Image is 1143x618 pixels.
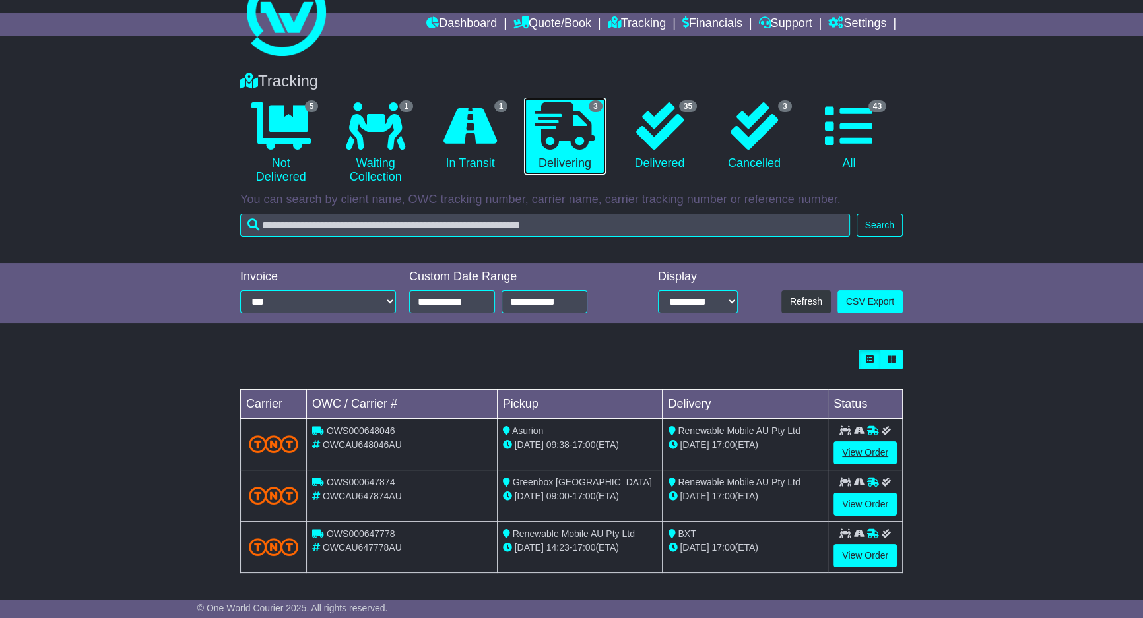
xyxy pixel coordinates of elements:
a: Quote/Book [513,13,591,36]
span: 43 [868,100,886,112]
span: Asurion [512,425,543,436]
span: OWS000648046 [327,425,395,436]
a: Financials [682,13,742,36]
span: Renewable Mobile AU Pty Ltd [678,477,800,487]
span: [DATE] [680,491,709,501]
span: BXT [678,528,696,539]
span: [DATE] [515,491,544,501]
div: - (ETA) [503,489,657,503]
a: Dashboard [426,13,497,36]
span: Renewable Mobile AU Pty Ltd [513,528,635,539]
span: © One World Courier 2025. All rights reserved. [197,603,388,613]
div: (ETA) [668,438,822,452]
div: - (ETA) [503,438,657,452]
span: [DATE] [680,542,709,553]
button: Refresh [781,290,831,313]
div: - (ETA) [503,541,657,555]
span: 1 [494,100,508,112]
a: CSV Export [837,290,903,313]
span: 17:00 [572,491,595,501]
img: TNT_Domestic.png [249,538,298,556]
td: Pickup [497,390,663,419]
a: Tracking [608,13,666,36]
a: 35 Delivered [619,98,700,175]
span: OWCAU647874AU [323,491,402,501]
span: 1 [399,100,413,112]
p: You can search by client name, OWC tracking number, carrier name, carrier tracking number or refe... [240,193,903,207]
a: View Order [833,544,897,567]
span: 5 [305,100,319,112]
span: [DATE] [515,439,544,450]
a: 3 Delivering [524,98,605,175]
span: 09:00 [546,491,570,501]
td: Carrier [241,390,307,419]
button: Search [857,214,903,237]
img: TNT_Domestic.png [249,487,298,505]
a: View Order [833,493,897,516]
span: 35 [679,100,697,112]
span: 14:23 [546,542,570,553]
a: 5 Not Delivered [240,98,321,189]
td: Status [828,390,903,419]
span: OWS000647874 [327,477,395,487]
a: 43 All [808,98,890,175]
span: 09:38 [546,439,570,450]
a: 1 Waiting Collection [335,98,416,189]
span: OWS000647778 [327,528,395,539]
div: (ETA) [668,541,822,555]
span: 17:00 [711,542,735,553]
div: (ETA) [668,489,822,503]
span: 17:00 [572,439,595,450]
span: [DATE] [515,542,544,553]
a: View Order [833,441,897,464]
img: TNT_Domestic.png [249,435,298,453]
span: Renewable Mobile AU Pty Ltd [678,425,800,436]
span: OWCAU648046AU [323,439,402,450]
div: Display [658,270,738,284]
span: [DATE] [680,439,709,450]
span: 17:00 [711,439,735,450]
span: 3 [778,100,792,112]
span: OWCAU647778AU [323,542,402,553]
a: 1 In Transit [430,98,511,175]
td: OWC / Carrier # [307,390,498,419]
span: 17:00 [711,491,735,501]
div: Tracking [234,72,909,91]
a: 3 Cancelled [713,98,795,175]
div: Custom Date Range [409,270,621,284]
span: Greenbox [GEOGRAPHIC_DATA] [513,477,652,487]
span: 17:00 [572,542,595,553]
div: Invoice [240,270,396,284]
a: Settings [828,13,886,36]
a: Support [759,13,812,36]
span: 3 [589,100,603,112]
td: Delivery [663,390,828,419]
